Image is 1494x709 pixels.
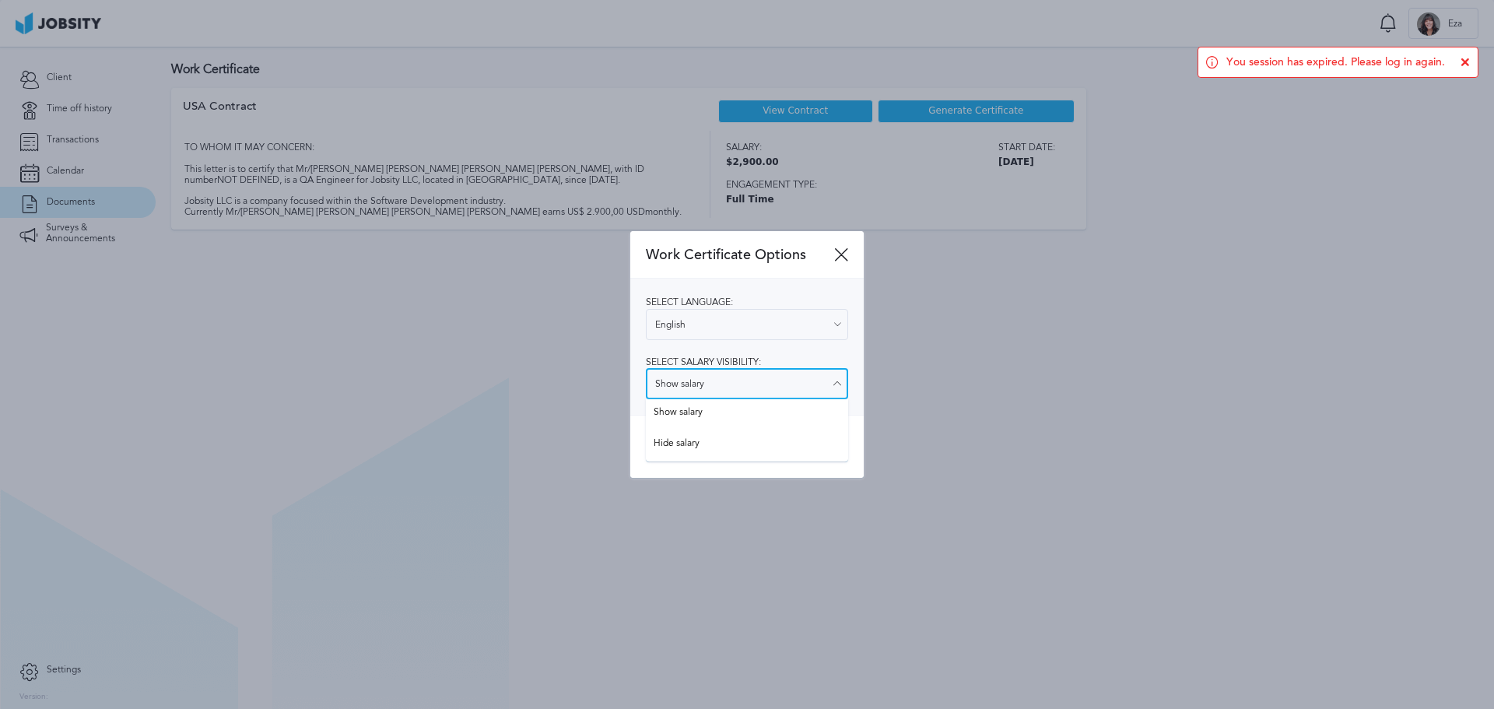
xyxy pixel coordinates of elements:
[646,431,848,462] button: Download
[646,356,761,367] span: Select salary visibility:
[654,407,840,423] span: Show salary
[654,438,840,454] span: Hide salary
[1226,56,1445,68] span: You session has expired. Please log in again.
[646,247,834,263] span: Work Certificate Options
[646,297,733,307] span: Select language:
